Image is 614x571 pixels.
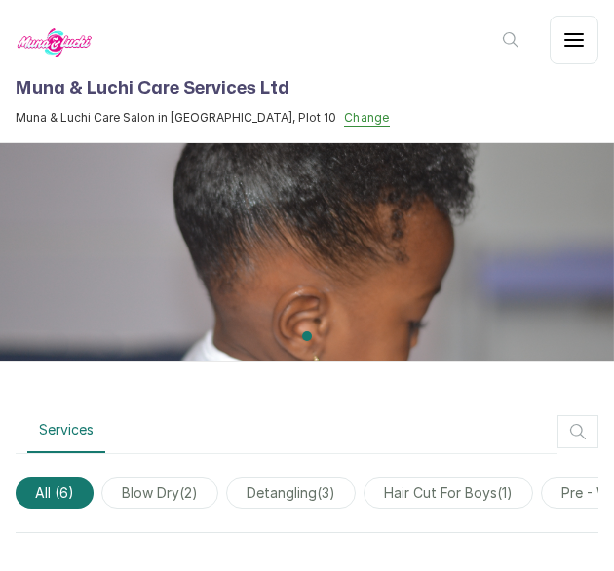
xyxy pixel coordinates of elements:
img: business logo [16,16,94,71]
span: All (6) [16,477,94,509]
span: detangling(3) [226,477,356,509]
button: Change [344,110,390,127]
span: Muna & Luchi Care Salon in [GEOGRAPHIC_DATA], Plot 10 [16,110,336,126]
h1: Muna & Luchi Care Services Ltd [16,75,390,102]
span: blow dry(2) [101,477,218,509]
button: Services [27,408,105,453]
button: Muna & Luchi Care Salon in [GEOGRAPHIC_DATA], Plot 10Change [16,110,390,127]
span: hair cut for boys(1) [364,477,533,509]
